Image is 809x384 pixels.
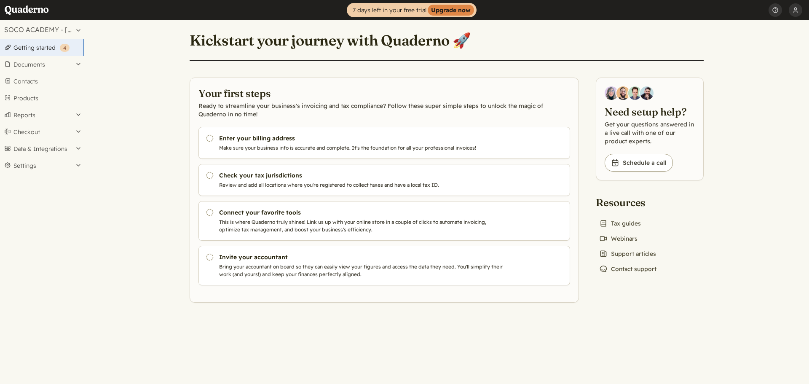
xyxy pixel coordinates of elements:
a: 7 days left in your free trialUpgrade now [347,3,477,17]
h3: Enter your billing address [219,134,506,142]
a: Invite your accountant Bring your accountant on board so they can easily view your figures and ac... [198,246,570,285]
strong: Upgrade now [428,5,474,16]
img: Ivo Oltmans, Business Developer at Quaderno [628,86,642,100]
h2: Resources [596,196,660,209]
a: Contact support [596,263,660,275]
p: Ready to streamline your business's invoicing and tax compliance? Follow these super simple steps... [198,102,570,118]
h3: Check your tax jurisdictions [219,171,506,180]
a: Support articles [596,248,659,260]
p: Make sure your business info is accurate and complete. It's the foundation for all your professio... [219,144,506,152]
p: Bring your accountant on board so they can easily view your figures and access the data they need... [219,263,506,278]
img: Jairo Fumero, Account Executive at Quaderno [616,86,630,100]
img: Javier Rubio, DevRel at Quaderno [640,86,654,100]
img: Diana Carrasco, Account Executive at Quaderno [605,86,618,100]
p: This is where Quaderno truly shines! Link us up with your online store in a couple of clicks to a... [219,218,506,234]
h1: Kickstart your journey with Quaderno 🚀 [190,31,471,50]
h3: Connect your favorite tools [219,208,506,217]
h2: Your first steps [198,86,570,100]
a: Tax guides [596,218,644,229]
a: Schedule a call [605,154,673,172]
p: Review and add all locations where you're registered to collect taxes and have a local tax ID. [219,181,506,189]
a: Check your tax jurisdictions Review and add all locations where you're registered to collect taxe... [198,164,570,196]
h3: Invite your accountant [219,253,506,261]
p: Get your questions answered in a live call with one of our product experts. [605,120,695,145]
span: 4 [63,45,66,51]
a: Connect your favorite tools This is where Quaderno truly shines! Link us up with your online stor... [198,201,570,241]
a: Enter your billing address Make sure your business info is accurate and complete. It's the founda... [198,127,570,159]
h2: Need setup help? [605,105,695,118]
a: Webinars [596,233,641,244]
